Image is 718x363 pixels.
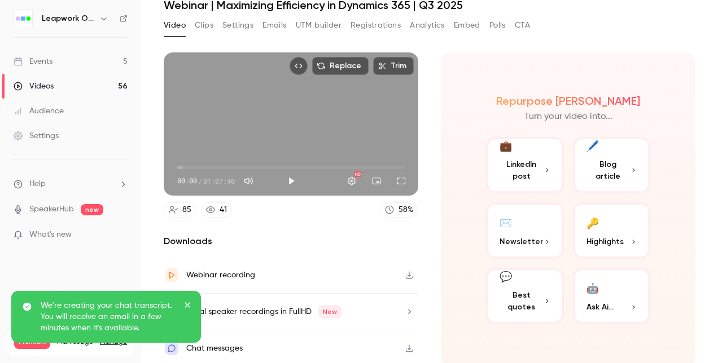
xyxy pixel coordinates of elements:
div: Events [14,56,52,67]
div: 58 % [399,204,413,216]
button: Trim [373,57,414,75]
div: 💬 [500,269,512,285]
span: new [81,204,103,215]
span: 00:00 [177,176,197,186]
button: Settings [222,16,253,34]
div: 🔑 [586,214,599,231]
button: Registrations [351,16,401,34]
button: Settings [340,170,363,192]
div: 41 [220,204,227,216]
p: Turn your video into... [524,110,612,123]
button: Turn on miniplayer [365,170,388,192]
span: / [198,176,202,186]
span: Blog article [586,158,631,182]
button: close [184,300,192,313]
button: Clips [195,16,213,34]
button: Polls [489,16,506,34]
button: Mute [237,170,260,192]
h6: Leapwork Online Event [42,13,95,24]
p: We're creating your chat transcript. You will receive an email in a few minutes when it's available. [41,300,176,334]
div: Audience [14,105,64,117]
div: 💼 [500,139,512,154]
button: ✉️Newsletter [486,202,564,259]
span: Help [29,178,46,190]
button: Video [164,16,186,34]
h2: Downloads [164,234,418,248]
button: 🤖Ask Ai... [573,268,651,324]
span: LinkedIn post [500,158,544,182]
span: New [318,305,342,318]
button: Play [280,170,303,192]
a: 85 [164,202,196,218]
a: SpeakerHub [29,203,74,215]
h2: Repurpose [PERSON_NAME] [496,94,640,108]
span: What's new [29,229,72,241]
a: 41 [201,202,232,218]
button: Embed video [290,57,308,75]
span: Ask Ai... [586,301,614,313]
button: Emails [262,16,286,34]
div: HD [354,171,361,177]
button: Full screen [390,170,413,192]
button: 🖊️Blog article [573,137,651,193]
div: Videos [14,81,54,92]
img: Leapwork Online Event [14,10,32,28]
span: 01:07:40 [203,176,235,186]
button: Embed [454,16,480,34]
button: CTA [515,16,530,34]
button: 💼LinkedIn post [486,137,564,193]
div: Settings [14,130,59,141]
div: 85 [182,204,191,216]
li: help-dropdown-opener [14,178,128,190]
div: 00:00 [177,176,235,186]
div: 🤖 [586,279,599,296]
button: UTM builder [296,16,342,34]
button: 💬Best quotes [486,268,564,324]
span: Best quotes [500,289,544,313]
button: Analytics [410,16,445,34]
button: 🔑Highlights [573,202,651,259]
a: 58% [380,202,418,218]
button: Replace [312,57,369,75]
div: ✉️ [500,214,512,231]
div: Local speaker recordings in FullHD [186,305,342,318]
iframe: Noticeable Trigger [114,230,128,240]
div: Webinar recording [186,268,255,282]
span: Newsletter [500,236,543,247]
div: 🖊️ [586,139,599,154]
span: Highlights [586,236,624,247]
div: Chat messages [186,342,243,355]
